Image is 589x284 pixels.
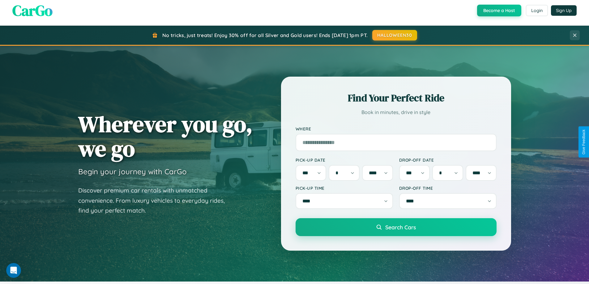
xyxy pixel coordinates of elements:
h3: Begin your journey with CarGo [78,167,187,176]
label: Drop-off Time [399,185,497,191]
label: Pick-up Time [296,185,393,191]
button: HALLOWEEN30 [372,30,417,40]
span: No tricks, just treats! Enjoy 30% off for all Silver and Gold users! Ends [DATE] 1pm PT. [162,32,368,38]
span: CarGo [12,0,53,21]
label: Pick-up Date [296,157,393,163]
button: Login [526,5,548,16]
h2: Find Your Perfect Ride [296,91,497,105]
button: Sign Up [551,5,577,16]
p: Discover premium car rentals with unmatched convenience. From luxury vehicles to everyday rides, ... [78,185,233,216]
label: Where [296,126,497,131]
button: Search Cars [296,218,497,236]
div: Give Feedback [582,129,586,155]
span: Search Cars [385,224,416,231]
iframe: Intercom live chat [6,263,21,278]
h1: Wherever you go, we go [78,112,253,161]
label: Drop-off Date [399,157,497,163]
p: Book in minutes, drive in style [296,108,497,117]
button: Become a Host [477,5,521,16]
